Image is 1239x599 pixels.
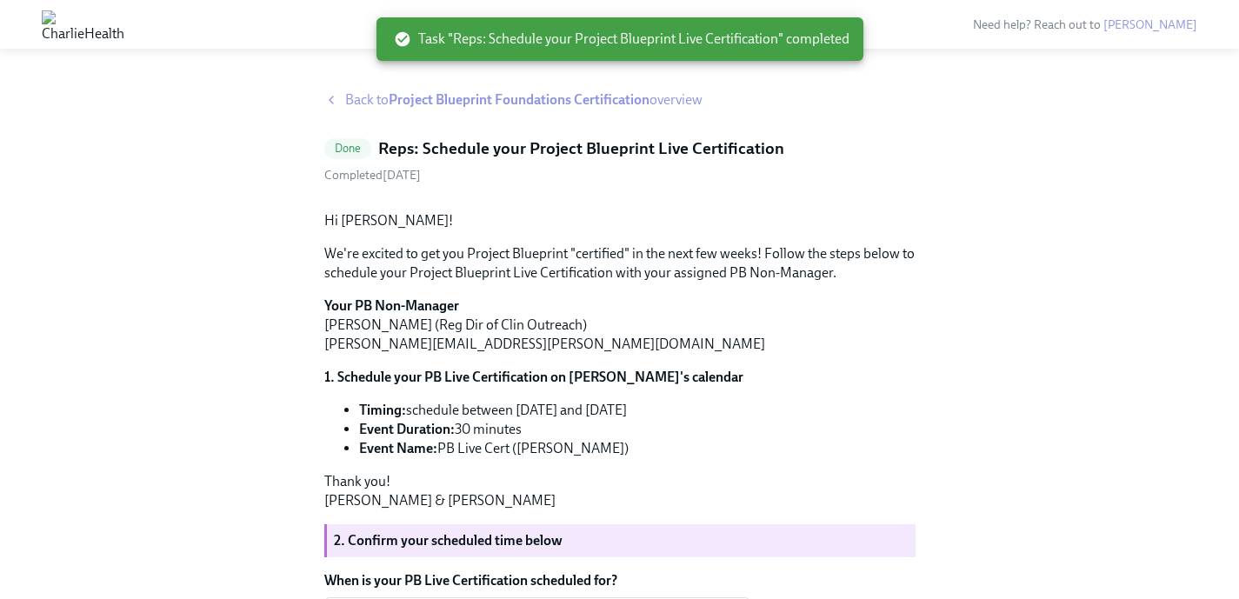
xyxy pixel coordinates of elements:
[324,244,916,283] p: We're excited to get you Project Blueprint "certified" in the next few weeks! Follow the steps be...
[324,90,916,110] a: Back toProject Blueprint Foundations Certificationoverview
[324,142,372,155] span: Done
[359,439,916,458] li: PB Live Cert ([PERSON_NAME])
[345,90,703,110] span: Back to overview
[324,297,459,314] strong: Your PB Non-Manager
[324,369,743,385] strong: 1. Schedule your PB Live Certification on [PERSON_NAME]'s calendar
[324,168,421,183] span: Completed [DATE]
[359,402,406,418] strong: Timing:
[324,296,916,354] p: [PERSON_NAME] (Reg Dir of Clin Outreach) [PERSON_NAME][EMAIL_ADDRESS][PERSON_NAME][DOMAIN_NAME]
[359,421,455,437] strong: Event Duration:
[359,401,916,420] li: schedule between [DATE] and [DATE]
[324,571,916,590] label: When is your PB Live Certification scheduled for?
[324,211,916,230] p: Hi [PERSON_NAME]!
[42,10,124,38] img: CharlieHealth
[334,532,563,549] strong: 2. Confirm your scheduled time below
[359,440,437,456] strong: Event Name:
[378,137,784,160] h5: Reps: Schedule your Project Blueprint Live Certification
[973,17,1197,32] span: Need help? Reach out to
[389,91,649,108] strong: Project Blueprint Foundations Certification
[359,420,916,439] li: 30 minutes
[394,30,849,49] span: Task "Reps: Schedule your Project Blueprint Live Certification" completed
[1103,17,1197,32] a: [PERSON_NAME]
[324,472,916,510] p: Thank you! [PERSON_NAME] & [PERSON_NAME]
